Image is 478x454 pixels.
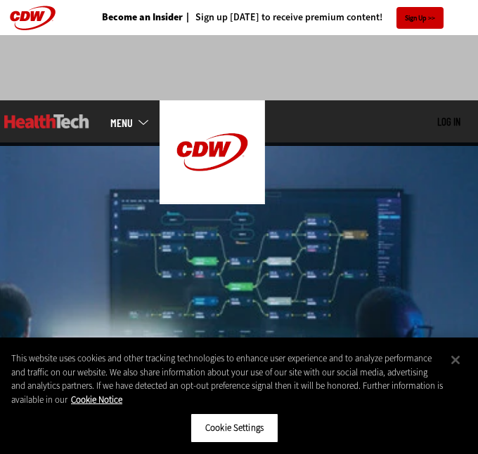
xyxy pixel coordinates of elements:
img: Home [4,114,89,128]
a: More information about your privacy [71,394,122,406]
button: Close [440,345,471,375]
a: Sign up [DATE] to receive premium content! [183,13,382,22]
button: Cookie Settings [190,413,278,443]
img: Home [160,100,265,204]
a: Log in [437,115,460,128]
a: Sign Up [396,7,444,29]
a: mobile-menu [110,117,160,128]
a: Become an Insider [102,13,183,22]
div: This website uses cookies and other tracking technologies to enhance user experience and to analy... [11,352,443,406]
div: User menu [437,116,460,129]
a: CDW [160,193,265,208]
